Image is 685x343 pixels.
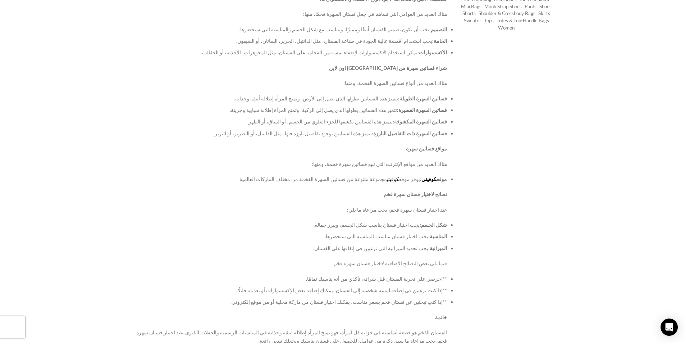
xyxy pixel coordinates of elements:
[128,206,447,214] p: عند اختيار فستان سهرة فخم، يجب مراعاة ما يلي:
[429,26,447,32] strong: التصميم:
[134,118,447,126] li: تتميز هذه الفساتين بكشفها للجزء العلوي من الجسم، أو الساق، أو الظهر.
[661,319,678,336] div: Open Intercom Messenger
[484,17,494,24] a: Tops (2,734 items)
[428,245,447,251] strong: الميزانية:
[134,221,447,229] li: يجب اختيار فستان يناسب شكل الجسم، ويبرز جماله.
[393,118,447,125] strong: فساتين السهرة المكشوفة:
[128,79,447,87] p: هناك العديد من أنواع فساتين السهرة الفخمة، ومنها:
[134,26,447,33] li: يجب أن يكون تصميم الفستان أنيقًا ومميزًا، ويتناسب مع شكل الجسم والمناسبة التي سيحضرها.
[435,314,447,320] strong: خاتمة
[417,49,447,55] strong: الاكسسوارات:
[134,49,447,57] li: يمكن استخدام الاكسسوارات لإضفاء لمسة من الفخامة على الفستان، مثل المجوهرات، الأحذية، أو الحقائب.
[525,3,536,10] a: Pants (1,281 items)
[484,3,522,10] a: Monk strap shoes (262 items)
[128,10,447,18] p: هناك العديد من العوامل التي تساهم في جعل فستان السهرة فخمًا، منها:
[134,175,447,183] li: يوفر موقع مجموعة متنوعة من فساتين السهرة الفخمة من مختلف الماركات العالمية.
[128,259,447,267] p: فيما يلي بعض النصائح الإضافية لاختيار فستان سهرة فخم:
[461,3,481,10] a: Mini Bags (369 items)
[539,3,552,10] a: Shoes (294 items)
[479,10,535,17] a: Shoulder & Crossbody Bags (675 items)
[387,176,399,182] a: كوفيتي
[428,233,447,239] strong: المناسبة:
[497,17,549,24] a: Totes & Top-Handle Bags (361 items)
[462,10,476,17] a: Shorts (286 items)
[134,106,447,114] li: تتميز هذه الفساتين بطولها الذي يصل إلى الركبة، وتمنح المرأة إطلالة شبابية وجريئة.
[134,298,447,306] li: **إذا كنتِ تبحثين عن فستان فخم بسعر مناسب، يمكنك اختيار فستان من ماركة محلية أو من موقع إلكتروني.
[420,222,447,228] strong: شكل الجسم:
[397,107,447,113] strong: فساتين السهرة القصيرة:
[134,95,447,103] li: تتميز هذه الفساتين بطولها الذي يصل إلى الأرض، وتمنح المرأة إطلالة أنيقة وجذابة.
[464,17,481,24] a: Sweater (219 items)
[538,10,550,17] a: Skirts (969 items)
[420,176,447,182] strong: موقع :
[406,145,447,152] strong: مواقع فساتين سهرة
[421,176,437,182] a: كوفيتي
[134,244,447,252] li: يجب تحديد الميزانية التي ترغبين في إنفاقها على الفستان.
[134,130,447,137] li: تتميز هذه الفساتين بوجود تفاصيل بارزة فيها، مثل الدانتيل، أو التطريز، أو الترتر.
[134,233,447,240] li: يجب اختيار فستان مناسب للمناسبة التي سيحضرها.
[134,286,447,294] li: **إذا كنتِ ترغبين في إضافة لمسة شخصية إلى الفستان، يمكنك إضافة بعض الإكسسوارات أو تعديله قليلًا.
[398,95,447,101] strong: فساتين السهرة الطويلة:
[128,160,447,168] p: هناك العديد من مواقع الإنترنت التي تبيع فساتين سهرة فخمة، ومنها:
[372,130,447,136] strong: فساتين السهرة ذات التفاصيل البارزة:
[384,191,447,197] strong: نصائح لاختيار فستان سهرة فخم
[329,65,447,71] strong: شراء فساتين سهرة من [GEOGRAPHIC_DATA] اون لاين
[498,24,515,31] a: Women (20,739 items)
[134,37,447,45] li: يجب استخدام أقمشة عالية الجودة في صناعة الفستان، مثل الدانتيل، الحرير، الساتان، أو الشيفون.
[432,38,447,44] strong: الخامة:
[134,275,447,283] li: **احرصي على تجربة الفستان قبل شرائه، تأكدي من أنه يناسبك تمامًا.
